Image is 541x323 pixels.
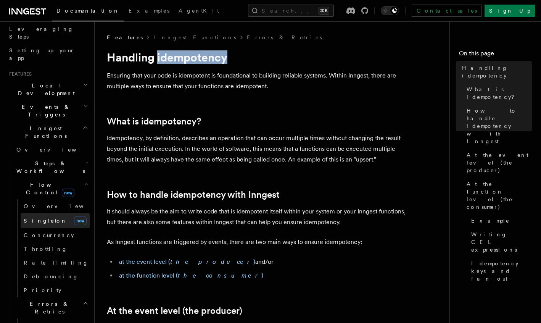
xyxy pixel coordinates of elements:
span: Steps & Workflows [13,160,85,175]
button: Toggle dark mode [381,6,399,15]
span: Inngest Functions [6,124,82,140]
a: Singletonnew [21,213,90,228]
span: Singleton [24,218,67,224]
em: the producer [170,258,253,265]
span: Events & Triggers [6,103,83,118]
a: Writing CEL expressions [468,228,532,257]
span: Debouncing [24,273,79,279]
em: the consumer [178,272,261,279]
a: How to handle idempotency with Inngest [107,189,280,200]
div: Flow Controlnew [13,199,90,297]
button: Flow Controlnew [13,178,90,199]
button: Steps & Workflows [13,157,90,178]
a: Idempotency keys and fan-out [468,257,532,286]
span: Overview [24,203,102,209]
h4: On this page [459,49,532,61]
span: Overview [16,147,95,153]
span: Handling idempotency [462,64,532,79]
a: At the function level (the consumer) [464,177,532,214]
a: Overview [21,199,90,213]
button: Errors & Retries [13,297,90,318]
a: Priority [21,283,90,297]
a: Example [468,214,532,228]
a: Overview [13,143,90,157]
span: What is idempotency? [467,86,532,101]
span: Local Development [6,82,83,97]
li: and/or [117,257,412,267]
span: Concurrency [24,232,74,238]
kbd: ⌘K [319,7,329,15]
span: new [74,216,87,225]
span: Examples [129,8,169,14]
span: Idempotency keys and fan-out [471,260,532,283]
span: Priority [24,287,61,293]
button: Events & Triggers [6,100,90,121]
a: Handling idempotency [459,61,532,82]
a: Debouncing [21,270,90,283]
a: Documentation [52,2,124,21]
a: How to handle idempotency with Inngest [464,104,532,148]
a: Errors & Retries [247,34,322,41]
span: Errors & Retries [13,300,83,315]
span: At the function level (the consumer) [467,180,532,211]
span: AgentKit [179,8,219,14]
a: What is idempotency? [464,82,532,104]
span: Leveraging Steps [9,26,74,40]
span: Example [471,217,510,224]
button: Search...⌘K [248,5,334,17]
p: Idempotency, by definition, describes an operation that can occur multiple times without changing... [107,133,412,165]
a: AgentKit [174,2,224,21]
span: Features [6,71,32,77]
p: It should always be the aim to write code that is idempotent itself within your system or your In... [107,206,412,228]
a: at the function level (the consumer) [119,272,263,279]
span: How to handle idempotency with Inngest [467,107,532,145]
a: Sign Up [485,5,535,17]
a: At the event level (the producer) [464,148,532,177]
h1: Handling idempotency [107,50,412,64]
span: At the event level (the producer) [467,151,532,174]
span: Writing CEL expressions [471,231,532,254]
span: Rate limiting [24,260,89,266]
a: What is idempotency? [107,116,201,127]
a: at the event level (the producer) [119,258,255,265]
span: Setting up your app [9,47,75,61]
span: new [62,189,74,197]
p: As Inngest functions are triggered by events, there are two main ways to ensure idempotency: [107,237,412,247]
span: Documentation [56,8,119,14]
a: Examples [124,2,174,21]
a: Setting up your app [6,44,90,65]
button: Inngest Functions [6,121,90,143]
a: At the event level (the producer) [107,305,242,316]
a: Concurrency [21,228,90,242]
span: Throttling [24,246,68,252]
a: Rate limiting [21,256,90,270]
span: Features [107,34,143,41]
p: Ensuring that your code is idempotent is foundational to building reliable systems. Within Innges... [107,70,412,92]
a: Inngest Functions [153,34,236,41]
a: Contact sales [412,5,481,17]
span: Flow Control [13,181,84,196]
a: Throttling [21,242,90,256]
button: Local Development [6,79,90,100]
a: Leveraging Steps [6,22,90,44]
